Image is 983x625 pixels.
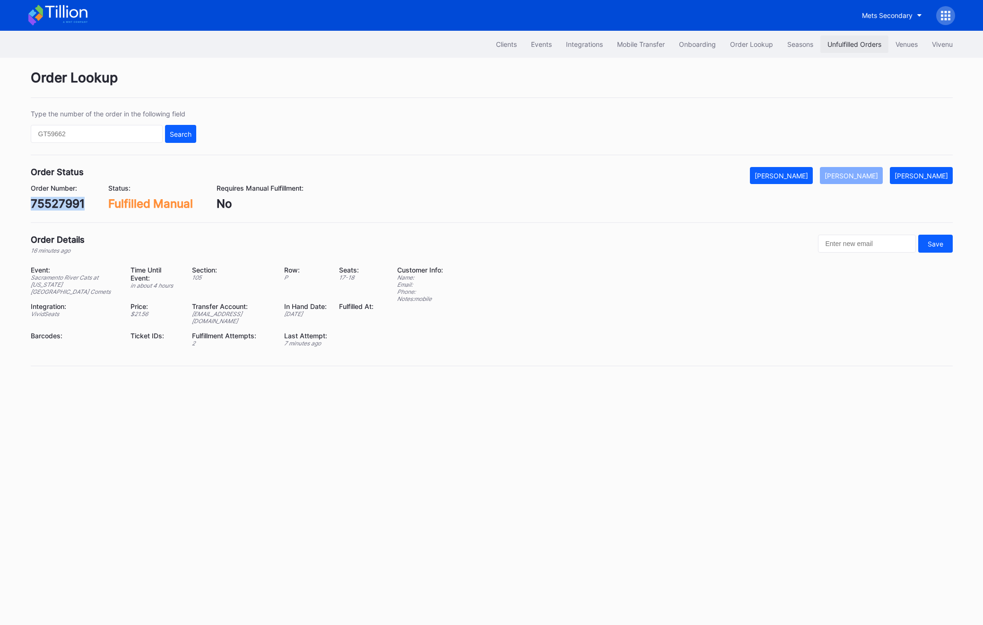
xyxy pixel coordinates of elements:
button: [PERSON_NAME] [890,167,953,184]
div: 17 - 18 [339,274,374,281]
button: [PERSON_NAME] [750,167,813,184]
div: Onboarding [679,40,716,48]
div: Fulfilled Manual [108,197,193,211]
div: Order Details [31,235,85,245]
div: Search [170,130,191,138]
div: 105 [192,274,272,281]
div: Seats: [339,266,374,274]
div: [PERSON_NAME] [755,172,808,180]
div: In Hand Date: [284,302,327,310]
button: Clients [489,35,524,53]
button: Integrations [559,35,610,53]
div: Status: [108,184,193,192]
div: Clients [496,40,517,48]
div: Save [928,240,943,248]
div: No [217,197,304,211]
div: Fulfillment Attempts: [192,332,272,340]
div: [DATE] [284,310,327,317]
div: Row: [284,266,327,274]
div: Type the number of the order in the following field [31,110,196,118]
div: Customer Info: [397,266,443,274]
div: Order Status [31,167,84,177]
button: Onboarding [672,35,723,53]
button: [PERSON_NAME] [820,167,883,184]
button: Venues [888,35,925,53]
div: [EMAIL_ADDRESS][DOMAIN_NAME] [192,310,272,325]
div: Notes: mobile [397,295,443,302]
div: 2 [192,340,272,347]
div: Seasons [787,40,813,48]
button: Seasons [780,35,820,53]
div: Price: [130,302,180,310]
button: Unfulfilled Orders [820,35,888,53]
button: Mobile Transfer [610,35,672,53]
div: 16 minutes ago [31,247,85,254]
button: Save [918,235,953,253]
div: Fulfilled At: [339,302,374,310]
div: Transfer Account: [192,302,272,310]
input: Enter new email [818,235,916,253]
div: Event: [31,266,119,274]
div: Unfulfilled Orders [827,40,881,48]
div: [PERSON_NAME] [895,172,948,180]
button: Vivenu [925,35,960,53]
div: Mets Secondary [862,11,913,19]
div: Order Number: [31,184,85,192]
div: Email: [397,281,443,288]
div: Integration: [31,302,119,310]
div: Order Lookup [31,70,953,98]
div: Events [531,40,552,48]
div: [PERSON_NAME] [825,172,878,180]
div: Order Lookup [730,40,773,48]
button: Search [165,125,196,143]
button: Events [524,35,559,53]
input: GT59662 [31,125,163,143]
button: Mets Secondary [855,7,929,24]
div: Integrations [566,40,603,48]
div: P [284,274,327,281]
div: Barcodes: [31,332,119,340]
div: Time Until Event: [130,266,180,282]
div: 7 minutes ago [284,340,327,347]
div: VividSeats [31,310,119,317]
button: Order Lookup [723,35,780,53]
div: Sacramento River Cats at [US_STATE][GEOGRAPHIC_DATA] Comets [31,274,119,295]
div: Phone: [397,288,443,295]
div: in about 4 hours [130,282,180,289]
div: Name: [397,274,443,281]
div: 75527991 [31,197,85,211]
div: Vivenu [932,40,953,48]
div: Last Attempt: [284,332,327,340]
div: Section: [192,266,272,274]
div: Ticket IDs: [130,332,180,340]
div: Venues [896,40,918,48]
div: $ 21.56 [130,310,180,317]
div: Requires Manual Fulfillment: [217,184,304,192]
div: Mobile Transfer [617,40,665,48]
